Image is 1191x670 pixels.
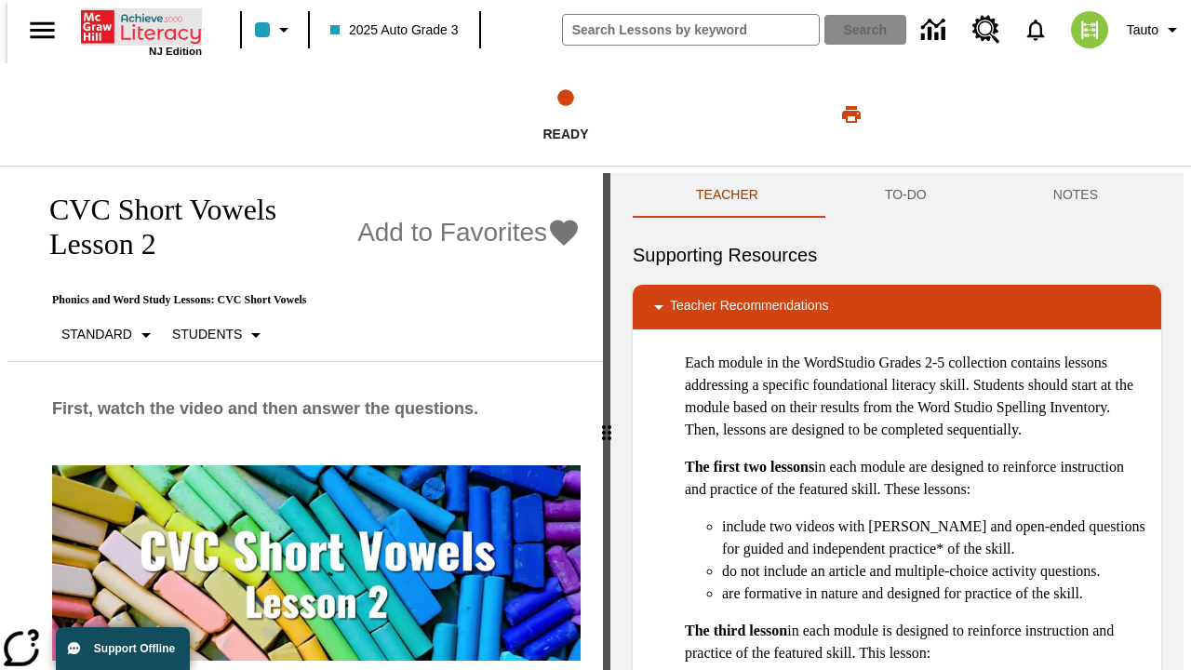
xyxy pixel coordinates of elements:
[685,623,787,638] strong: The third lesson
[670,296,828,318] p: Teacher Recommendations
[330,20,459,40] span: 2025 Auto Grade 3
[961,5,1011,55] a: Resource Center, Will open in new tab
[910,5,961,56] a: Data Center
[563,15,819,45] input: search field
[990,173,1161,218] button: NOTES
[15,3,70,58] button: Open side menu
[633,240,1161,270] h6: Supporting Resources
[1119,13,1191,47] button: Profile/Settings
[1011,6,1060,54] a: Notifications
[685,459,814,475] strong: The first two lessons
[685,620,1146,664] p: in each module is designed to reinforce instruction and practice of the featured skill. This lesson:
[603,173,610,670] div: Press Enter or Spacebar and then press right and left arrow keys to move the slider
[325,63,807,166] button: Ready step 1 of 1
[633,285,1161,329] div: Teacher Recommendations
[1060,6,1119,54] button: Select a new avatar
[30,293,581,307] p: Phonics and Word Study Lessons: CVC Short Vowels
[94,642,175,655] span: Support Offline
[722,583,1146,605] li: are formative in nature and designed for practice of the skill.
[81,7,202,57] div: Home
[56,627,190,670] button: Support Offline
[685,352,1146,441] p: Each module in the WordStudio Grades 2-5 collection contains lessons addressing a specific founda...
[633,173,822,218] button: Teacher
[685,456,1146,501] p: in each module are designed to reinforce instruction and practice of the featured skill. These le...
[248,13,302,47] button: Class color is light blue. Change class color
[149,46,202,57] span: NJ Edition
[7,173,603,661] div: reading
[54,318,165,352] button: Scaffolds, Standard
[722,560,1146,583] li: do not include an article and multiple-choice activity questions.
[357,217,581,249] button: Add to Favorites
[722,516,1146,560] li: include two videos with [PERSON_NAME] and open-ended questions for guided and independent practic...
[1071,11,1108,48] img: avatar image
[30,193,348,261] h1: CVC Short Vowels Lesson 2
[1127,20,1158,40] span: Tauto
[822,98,881,131] button: Print
[357,218,547,248] span: Add to Favorites
[165,318,274,352] button: Select Student
[633,173,1161,218] div: Instructional Panel Tabs
[542,127,588,141] span: Ready
[610,173,1184,670] div: activity
[822,173,990,218] button: TO-DO
[52,399,478,418] span: First, watch the video and then answer the questions.
[61,325,132,344] p: Standard
[172,325,242,344] p: Students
